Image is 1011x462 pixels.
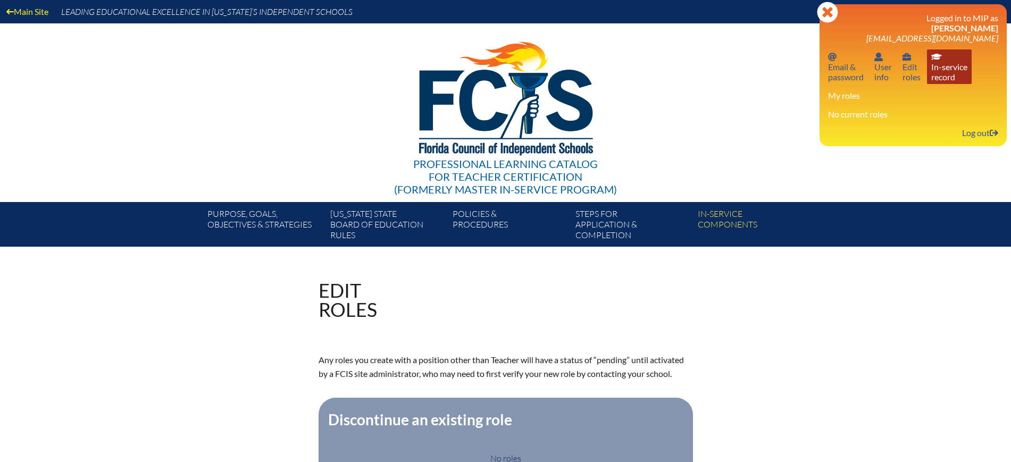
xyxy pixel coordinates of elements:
a: In-servicecomponents [694,206,816,247]
a: In-service recordIn-servicerecord [927,49,972,84]
a: Steps forapplication & completion [571,206,694,247]
a: Main Site [2,4,53,19]
svg: User info [903,53,911,61]
a: Log outLog out [958,125,1002,140]
svg: Log out [990,129,998,137]
svg: In-service record [931,53,942,61]
p: Any roles you create with a position other than Teacher will have a status of “pending” until act... [319,353,693,381]
svg: Email password [828,53,837,61]
span: [PERSON_NAME] [931,23,998,33]
h3: Logged in to MIP as [828,13,998,43]
h1: Edit Roles [319,281,377,319]
a: User infoEditroles [898,49,925,84]
span: for Teacher Certification [429,170,582,183]
img: FCISlogo221.eps [396,23,615,169]
svg: Close [817,2,838,23]
h3: My roles [828,90,998,100]
div: Professional Learning Catalog (formerly Master In-service Program) [394,157,617,196]
legend: Discontinue an existing role [327,410,513,429]
a: Email passwordEmail &password [824,49,868,84]
p: No current roles [828,109,998,119]
span: [EMAIL_ADDRESS][DOMAIN_NAME] [866,33,998,43]
a: Purpose, goals,objectives & strategies [203,206,325,247]
svg: User info [874,53,883,61]
a: Professional Learning Catalog for Teacher Certification(formerly Master In-service Program) [390,21,621,198]
a: User infoUserinfo [870,49,896,84]
a: Policies &Procedures [448,206,571,247]
a: [US_STATE] StateBoard of Education rules [326,206,448,247]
